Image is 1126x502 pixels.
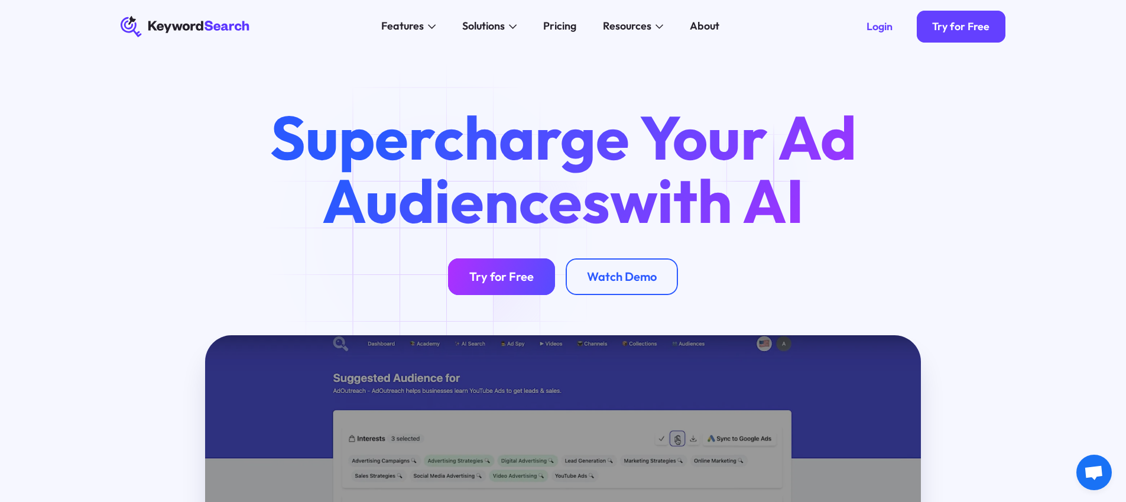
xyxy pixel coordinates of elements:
[543,18,576,34] div: Pricing
[603,18,651,34] div: Resources
[917,11,1006,43] a: Try for Free
[245,106,881,231] h1: Supercharge Your Ad Audiences
[851,11,908,43] a: Login
[469,269,534,284] div: Try for Free
[587,269,657,284] div: Watch Demo
[381,18,424,34] div: Features
[690,18,719,34] div: About
[1076,455,1112,490] a: Open chat
[682,16,728,37] a: About
[448,258,555,296] a: Try for Free
[462,18,505,34] div: Solutions
[610,162,804,239] span: with AI
[536,16,585,37] a: Pricing
[867,20,893,33] div: Login
[932,20,989,33] div: Try for Free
